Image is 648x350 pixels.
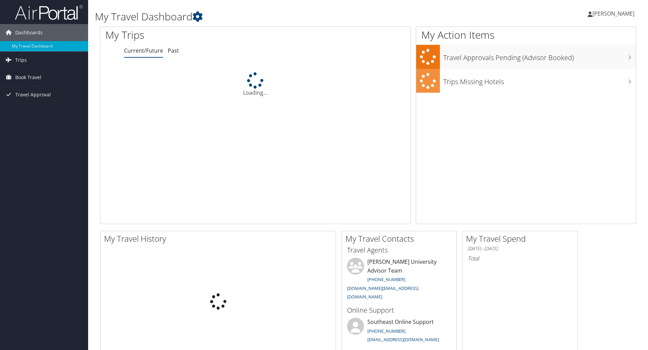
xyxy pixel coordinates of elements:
[345,233,457,244] h2: My Travel Contacts
[367,276,405,282] a: [PHONE_NUMBER]
[124,47,163,54] a: Current/Future
[344,318,455,346] li: Southeast Online Support
[15,4,83,20] img: airportal-logo.png
[344,258,455,303] li: [PERSON_NAME] University Advisor Team
[367,336,439,343] a: [EMAIL_ADDRESS][DOMAIN_NAME]
[416,45,636,69] a: Travel Approvals Pending (Advisor Booked)
[443,74,636,87] h3: Trips Missing Hotels
[15,69,41,86] span: Book Travel
[588,3,641,24] a: [PERSON_NAME]
[592,10,634,17] span: [PERSON_NAME]
[367,328,405,334] a: [PHONE_NUMBER]
[15,24,43,41] span: Dashboards
[100,72,410,97] div: Loading...
[15,86,51,103] span: Travel Approval
[466,233,577,244] h2: My Travel Spend
[347,285,419,300] a: [DOMAIN_NAME][EMAIL_ADDRESS][DOMAIN_NAME]
[347,306,451,315] h3: Online Support
[416,69,636,93] a: Trips Missing Hotels
[468,255,572,262] h6: Total
[416,28,636,42] h1: My Action Items
[347,245,451,255] h3: Travel Agents
[168,47,179,54] a: Past
[105,28,276,42] h1: My Trips
[15,52,27,69] span: Trips
[95,10,459,24] h1: My Travel Dashboard
[104,233,336,244] h2: My Travel History
[468,245,572,252] h6: [DATE] - [DATE]
[443,50,636,62] h3: Travel Approvals Pending (Advisor Booked)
